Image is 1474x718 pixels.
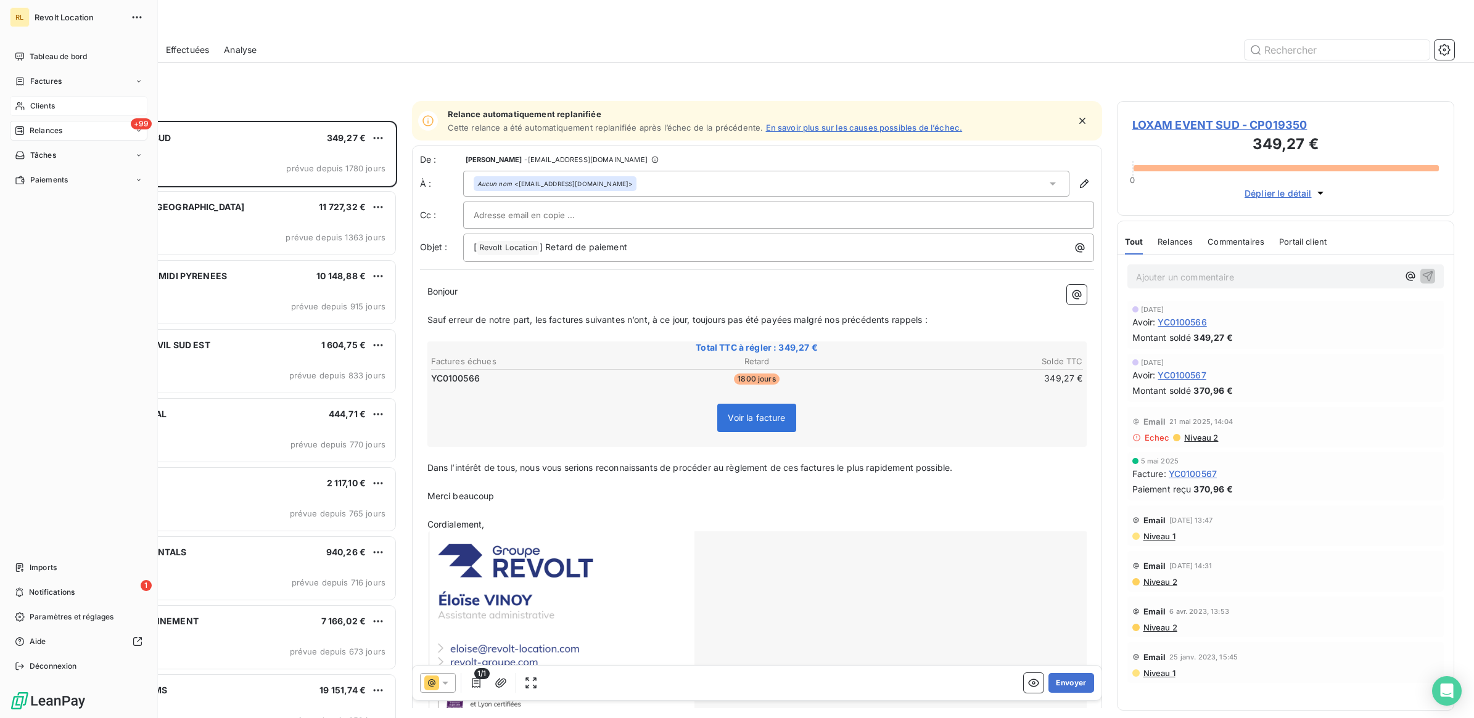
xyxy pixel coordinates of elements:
[30,150,56,161] span: Tâches
[540,242,627,252] span: ] Retard de paiement
[290,439,385,449] span: prévue depuis 770 jours
[474,206,606,224] input: Adresse email en copie ...
[1158,316,1206,328] span: YC0100566
[474,242,477,252] span: [
[1169,653,1238,661] span: 25 janv. 2023, 15:45
[477,179,633,188] div: <[EMAIL_ADDRESS][DOMAIN_NAME]>
[10,632,147,651] a: Aide
[1183,433,1218,443] span: Niveau 2
[286,163,385,173] span: prévue depuis 1780 jours
[1169,467,1217,480] span: YC0100567
[867,372,1084,385] td: 349,27 €
[1048,673,1093,693] button: Envoyer
[30,100,55,112] span: Clients
[289,370,385,380] span: prévue depuis 833 jours
[648,355,865,368] th: Retard
[1143,652,1166,662] span: Email
[1132,116,1439,133] span: LOXAM EVENT SUD - CP019350
[1143,515,1166,525] span: Email
[448,109,963,119] span: Relance automatiquement replanifiée
[427,519,485,529] span: Cordialement,
[1132,316,1156,328] span: Avoir :
[420,209,463,221] label: Cc :
[286,232,385,242] span: prévue depuis 1363 jours
[429,341,1085,354] span: Total TTC à régler : 349,27 €
[30,636,46,647] span: Aide
[1132,467,1166,480] span: Facture :
[1241,186,1330,200] button: Déplier le détail
[427,286,458,296] span: Bonjour
[1158,237,1193,247] span: Relances
[466,156,522,163] span: [PERSON_NAME]
[290,647,385,656] span: prévue depuis 673 jours
[1141,457,1179,465] span: 5 mai 2025
[316,271,366,281] span: 10 148,88 €
[1279,237,1327,247] span: Portail client
[291,301,385,311] span: prévue depuis 915 jours
[327,133,366,143] span: 349,27 €
[728,412,785,423] span: Voir la facture
[1193,384,1232,397] span: 370,96 €
[292,577,385,587] span: prévue depuis 716 jours
[321,616,366,626] span: 7 166,02 €
[1142,622,1177,632] span: Niveau 2
[30,125,62,136] span: Relances
[327,478,366,488] span: 2 117,10 €
[477,179,512,188] em: Aucun nom
[431,372,480,385] span: YC0100566
[1141,359,1164,366] span: [DATE]
[224,44,257,56] span: Analyse
[1143,417,1166,426] span: Email
[1132,384,1192,397] span: Montant soldé
[319,685,366,695] span: 19 151,74 €
[474,668,489,679] span: 1/1
[1143,606,1166,616] span: Email
[1143,561,1166,571] span: Email
[30,562,57,573] span: Imports
[1193,331,1232,344] span: 349,27 €
[1169,562,1212,569] span: [DATE] 14:31
[1432,676,1462,706] div: Open Intercom Messenger
[35,12,123,22] span: Revolt Location
[326,547,366,557] span: 940,26 €
[1245,40,1430,60] input: Rechercher
[1169,418,1233,425] span: 21 mai 2025, 14:04
[420,153,463,166] span: De :
[30,174,68,186] span: Paiements
[427,314,928,325] span: Sauf erreur de notre part, les factures suivantes n’ont, à ce jour, toujours pas été payées malgr...
[131,118,152,129] span: +99
[1142,668,1175,678] span: Niveau 1
[166,44,210,56] span: Effectuées
[524,156,647,163] span: - [EMAIL_ADDRESS][DOMAIN_NAME]
[1132,331,1192,344] span: Montant soldé
[1169,608,1229,615] span: 6 avr. 2023, 13:53
[1208,237,1264,247] span: Commentaires
[30,611,113,622] span: Paramètres et réglages
[427,491,495,501] span: Merci beaucoup
[59,121,397,718] div: grid
[1132,369,1156,381] span: Avoir :
[1132,133,1439,158] h3: 349,27 €
[1169,516,1213,524] span: [DATE] 13:47
[141,580,152,591] span: 1
[1245,187,1312,200] span: Déplier le détail
[420,242,448,252] span: Objet :
[1145,433,1170,443] span: Echec
[1130,175,1135,185] span: 0
[290,508,385,518] span: prévue depuis 765 jours
[87,202,244,212] span: LOXAM EVENT [GEOGRAPHIC_DATA]
[29,587,75,598] span: Notifications
[10,691,86,711] img: Logo LeanPay
[477,241,539,255] span: Revolt Location
[10,7,30,27] div: RL
[30,51,87,62] span: Tableau de bord
[1141,306,1164,313] span: [DATE]
[420,177,463,190] label: À :
[329,409,366,419] span: 444,71 €
[867,355,1084,368] th: Solde TTC
[430,355,648,368] th: Factures échues
[734,373,780,385] span: 1800 jours
[766,123,963,133] a: En savoir plus sur les causes possibles de l’échec.
[1142,531,1175,541] span: Niveau 1
[30,76,62,87] span: Factures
